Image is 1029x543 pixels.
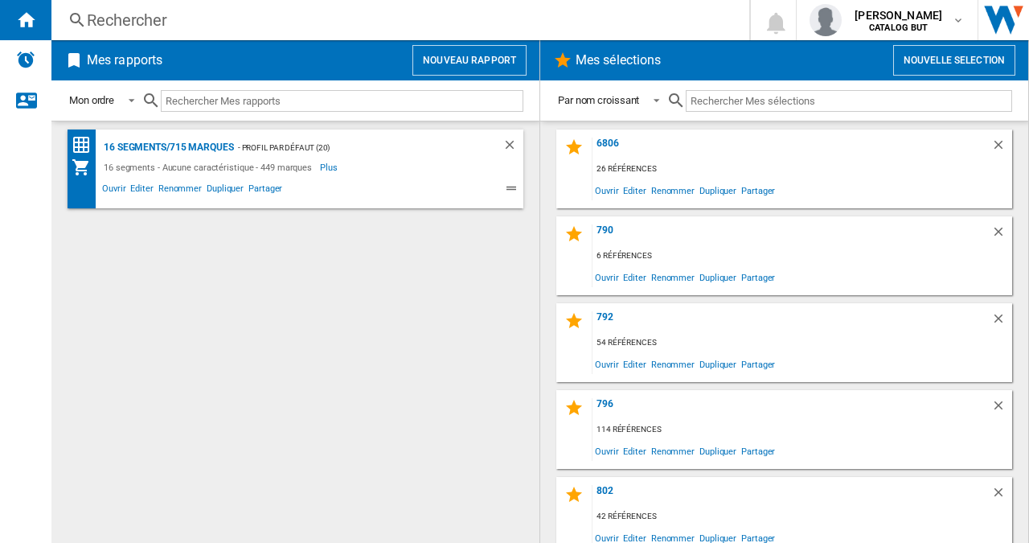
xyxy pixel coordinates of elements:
span: Ouvrir [592,266,621,288]
div: 16 segments/715 marques [100,138,234,158]
div: 6806 [592,138,991,159]
span: Ouvrir [592,179,621,201]
div: Par nom croissant [558,94,639,106]
button: Nouveau rapport [412,45,527,76]
div: 54 références [592,333,1012,353]
div: Mon assortiment [72,158,100,177]
div: 792 [592,311,991,333]
div: Rechercher [87,9,707,31]
div: Supprimer [991,398,1012,420]
span: Partager [739,440,777,462]
span: Partager [246,181,285,200]
span: Partager [739,353,777,375]
div: Supprimer [991,311,1012,333]
div: Supprimer [991,485,1012,507]
button: Nouvelle selection [893,45,1015,76]
span: Dupliquer [697,179,739,201]
div: 802 [592,485,991,507]
span: Ouvrir [592,353,621,375]
span: Renommer [156,181,204,200]
span: Renommer [649,266,697,288]
span: [PERSON_NAME] [855,7,942,23]
input: Rechercher Mes rapports [161,90,523,112]
span: Dupliquer [697,353,739,375]
h2: Mes sélections [572,45,664,76]
span: Renommer [649,353,697,375]
h2: Mes rapports [84,45,166,76]
div: 42 références [592,507,1012,527]
img: profile.jpg [810,4,842,36]
div: 796 [592,398,991,420]
span: Plus [320,158,340,177]
span: Dupliquer [204,181,246,200]
span: Editer [621,440,648,462]
span: Partager [739,266,777,288]
span: Editer [621,353,648,375]
div: Matrice des prix [72,135,100,155]
span: Editer [621,179,648,201]
span: Renommer [649,179,697,201]
span: Renommer [649,440,697,462]
span: Dupliquer [697,266,739,288]
b: CATALOG BUT [869,23,929,33]
span: Ouvrir [592,440,621,462]
div: 26 références [592,159,1012,179]
span: Ouvrir [100,181,128,200]
div: - Profil par défaut (20) [234,138,470,158]
div: Supprimer [991,224,1012,246]
span: Dupliquer [697,440,739,462]
span: Editer [128,181,155,200]
div: 16 segments - Aucune caractéristique - 449 marques [100,158,320,177]
div: 790 [592,224,991,246]
div: 114 références [592,420,1012,440]
span: Editer [621,266,648,288]
img: alerts-logo.svg [16,50,35,69]
div: Mon ordre [69,94,114,106]
input: Rechercher Mes sélections [686,90,1012,112]
div: Supprimer [502,138,523,158]
div: 6 références [592,246,1012,266]
span: Partager [739,179,777,201]
div: Supprimer [991,138,1012,159]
